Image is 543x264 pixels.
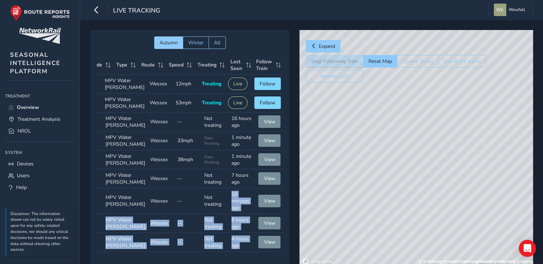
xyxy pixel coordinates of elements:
span: Expand [319,43,335,50]
td: Not treating [202,214,229,233]
td: MPV Water [PERSON_NAME] [103,131,148,150]
span: Overview [17,104,39,111]
td: Wessex [147,94,173,113]
td: Not treating [202,169,229,188]
td: 33mph [175,131,202,150]
button: Autumn [154,36,183,49]
td: -- [175,233,202,252]
span: Follow [260,99,275,106]
td: 19 minutes ago [229,188,256,214]
span: Type [116,61,127,68]
span: View [264,198,275,204]
td: Wessex [148,233,175,252]
td: 53mph [173,94,199,113]
span: View [264,239,275,245]
span: Wexfall [509,4,525,16]
button: View [258,172,280,185]
td: -- [175,169,202,188]
span: View [264,156,275,163]
span: SEASONAL INTELLIGENCE PLATFORM [10,51,60,75]
button: Weather (off) [306,70,363,83]
td: Wessex [148,150,175,169]
td: 7 hours ago [229,169,256,188]
button: Live [228,96,248,109]
td: Wessex [147,75,173,94]
span: Data Pending [204,154,226,165]
a: Devices [5,158,75,170]
button: Cluster Trains [397,55,438,68]
td: Wessex [148,214,175,233]
button: View [258,153,280,166]
button: View [258,236,280,248]
span: Follow [260,80,275,87]
a: Users [5,170,75,181]
span: Users [17,172,30,179]
p: Disclaimer: The information shown can not be solely relied upon for any safety-related decisions,... [10,211,71,253]
button: Reset Map [363,55,397,68]
span: All [214,39,220,46]
td: Wessex [148,131,175,150]
div: Open Intercom Messenger [519,240,536,257]
td: 16 hours ago [229,113,256,131]
img: customer logo [19,28,61,44]
button: View [258,115,280,128]
button: Wexfall [494,4,528,16]
span: Last Seen [230,58,244,72]
div: System [5,147,75,158]
td: MPV Water [PERSON_NAME] [103,169,148,188]
button: View [258,134,280,147]
span: Treating [197,61,216,68]
a: Treatment Analysis [5,113,75,125]
td: 12mph [173,75,199,94]
span: NROL [18,128,31,134]
td: -- [175,188,202,214]
button: Expand [306,40,341,53]
td: Wessex [148,169,175,188]
span: Help [16,184,27,191]
button: Winter [183,36,209,49]
img: rr logo [10,5,70,21]
span: Follow Train [256,58,273,72]
span: Devices [17,160,34,167]
button: View [258,195,280,207]
span: Live Tracking [113,6,160,16]
td: MPV Water [PERSON_NAME] [103,113,148,131]
a: Overview [5,101,75,113]
span: Route [141,61,155,68]
span: Treating [202,99,221,106]
td: Not treating [202,188,229,214]
img: diamond-layout [494,4,506,16]
span: Data Pending [204,135,226,146]
span: Speed [169,61,184,68]
td: MPV Water [PERSON_NAME] [102,94,147,113]
td: MPV Water [PERSON_NAME] [103,188,148,214]
td: MPV Water [PERSON_NAME] [103,214,148,233]
button: See all UK trains [438,55,486,68]
span: View [264,220,275,226]
span: View [264,118,275,125]
td: Not treating [202,113,229,131]
td: -- [175,214,202,233]
td: 38mph [175,150,202,169]
span: View [264,175,275,182]
span: Winter [188,39,204,46]
a: NROL [5,125,75,137]
button: Follow [254,96,281,109]
button: All [209,36,226,49]
button: View [258,217,280,229]
span: Autumn [160,39,178,46]
td: 1 minute ago [229,150,256,169]
div: Treatment [5,91,75,101]
td: Wessex [148,113,175,131]
td: Wessex [148,188,175,214]
a: Help [5,181,75,193]
button: Live [228,78,248,90]
td: 4 hours ago [229,233,256,252]
span: Treating [202,80,221,87]
td: MPV Water [PERSON_NAME] [102,75,147,94]
span: Treatment Analysis [18,116,60,123]
td: 1 minute ago [229,131,256,150]
td: 8 hours ago [229,214,256,233]
td: MPV Water [PERSON_NAME] [103,233,148,252]
td: Not treating [202,233,229,252]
